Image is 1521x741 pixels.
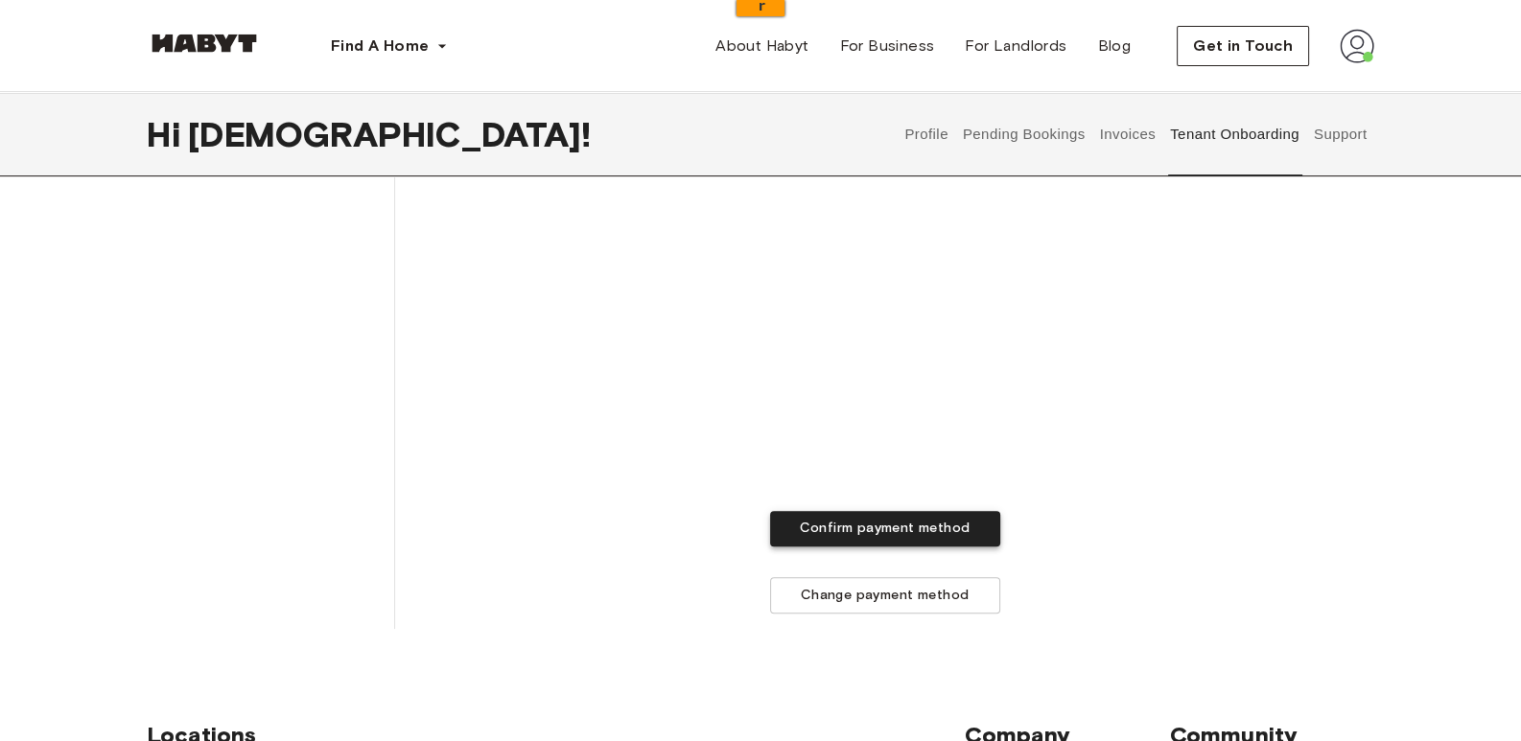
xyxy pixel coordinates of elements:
[700,27,824,65] a: About Habyt
[1098,35,1132,58] span: Blog
[147,34,262,53] img: Habyt
[1097,92,1158,176] button: Invoices
[898,92,1374,176] div: user profile tabs
[1177,26,1309,66] button: Get in Touch
[327,19,359,34] a: Copy
[1168,92,1302,176] button: Tenant Onboarding
[1311,92,1369,176] button: Support
[359,19,390,34] a: Clear
[188,114,591,154] span: [DEMOGRAPHIC_DATA] !
[331,35,429,58] span: Find A Home
[949,27,1082,65] a: For Landlords
[965,35,1066,58] span: For Landlords
[295,19,327,34] a: View
[1340,29,1374,63] img: avatar
[960,92,1088,176] button: Pending Bookings
[840,35,935,58] span: For Business
[715,35,808,58] span: About Habyt
[47,7,71,31] img: imshahab
[902,92,951,176] button: Profile
[147,114,188,154] span: Hi
[770,577,1000,614] button: Change payment method
[1193,35,1293,58] span: Get in Touch
[316,27,463,65] button: Find A Home
[1083,27,1147,65] a: Blog
[825,27,950,65] a: For Business
[770,511,1000,546] button: Confirm payment method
